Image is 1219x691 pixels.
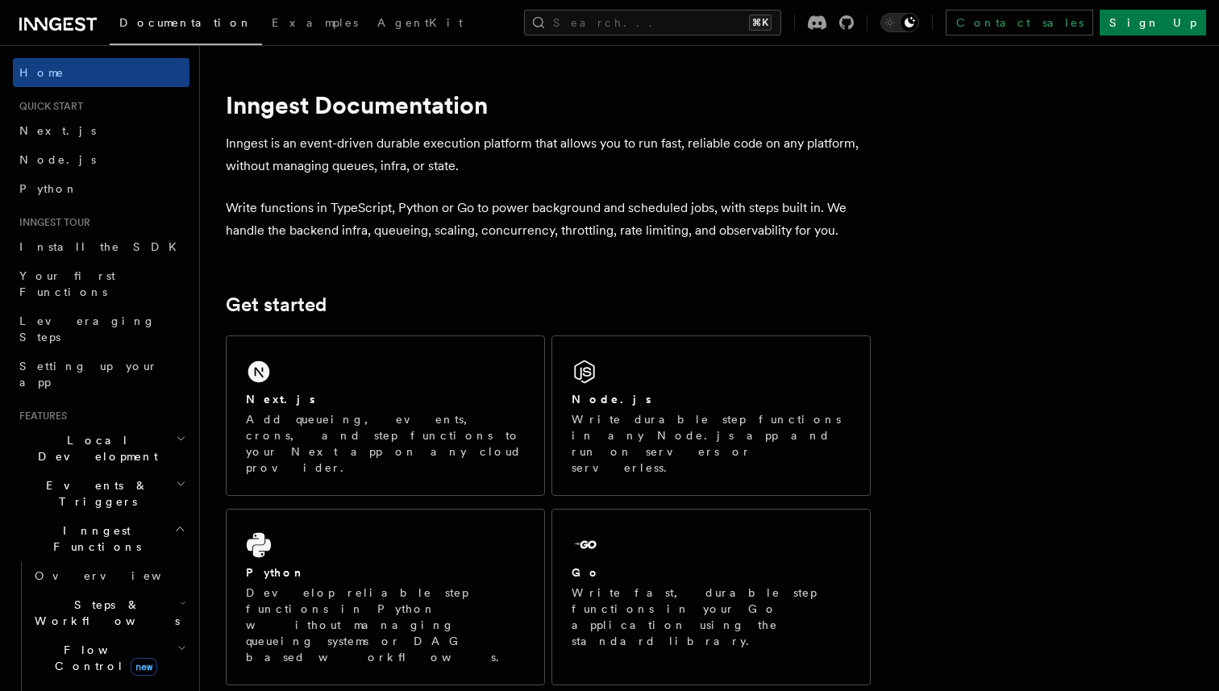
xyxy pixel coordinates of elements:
a: Next.js [13,116,189,145]
a: Node.jsWrite durable step functions in any Node.js app and run on servers or serverless. [551,335,871,496]
a: Documentation [110,5,262,45]
h1: Inngest Documentation [226,90,871,119]
a: Home [13,58,189,87]
a: Overview [28,561,189,590]
a: GoWrite fast, durable step functions in your Go application using the standard library. [551,509,871,685]
span: Quick start [13,100,83,113]
a: Node.js [13,145,189,174]
h2: Python [246,564,306,581]
span: Leveraging Steps [19,314,156,343]
a: AgentKit [368,5,472,44]
button: Inngest Functions [13,516,189,561]
span: Inngest tour [13,216,90,229]
span: Overview [35,569,201,582]
span: Your first Functions [19,269,115,298]
span: Local Development [13,432,176,464]
button: Flow Controlnew [28,635,189,681]
span: Python [19,182,78,195]
span: new [131,658,157,676]
span: AgentKit [377,16,463,29]
span: Features [13,410,67,423]
span: Flow Control [28,642,177,674]
h2: Node.js [572,391,651,407]
button: Toggle dark mode [880,13,919,32]
span: Install the SDK [19,240,186,253]
a: Install the SDK [13,232,189,261]
p: Add queueing, events, crons, and step functions to your Next app on any cloud provider. [246,411,525,476]
a: Contact sales [946,10,1093,35]
a: Next.jsAdd queueing, events, crons, and step functions to your Next app on any cloud provider. [226,335,545,496]
span: Steps & Workflows [28,597,180,629]
span: Examples [272,16,358,29]
button: Search...⌘K [524,10,781,35]
a: Setting up your app [13,352,189,397]
span: Setting up your app [19,360,158,389]
p: Inngest is an event-driven durable execution platform that allows you to run fast, reliable code ... [226,132,871,177]
a: Python [13,174,189,203]
a: Examples [262,5,368,44]
span: Next.js [19,124,96,137]
p: Write durable step functions in any Node.js app and run on servers or serverless. [572,411,851,476]
h2: Next.js [246,391,315,407]
p: Write fast, durable step functions in your Go application using the standard library. [572,585,851,649]
button: Steps & Workflows [28,590,189,635]
a: Your first Functions [13,261,189,306]
p: Develop reliable step functions in Python without managing queueing systems or DAG based workflows. [246,585,525,665]
span: Node.js [19,153,96,166]
h2: Go [572,564,601,581]
a: PythonDevelop reliable step functions in Python without managing queueing systems or DAG based wo... [226,509,545,685]
p: Write functions in TypeScript, Python or Go to power background and scheduled jobs, with steps bu... [226,197,871,242]
button: Events & Triggers [13,471,189,516]
span: Inngest Functions [13,522,174,555]
a: Sign Up [1100,10,1206,35]
span: Documentation [119,16,252,29]
span: Home [19,65,64,81]
a: Leveraging Steps [13,306,189,352]
kbd: ⌘K [749,15,772,31]
a: Get started [226,293,327,316]
span: Events & Triggers [13,477,176,510]
button: Local Development [13,426,189,471]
